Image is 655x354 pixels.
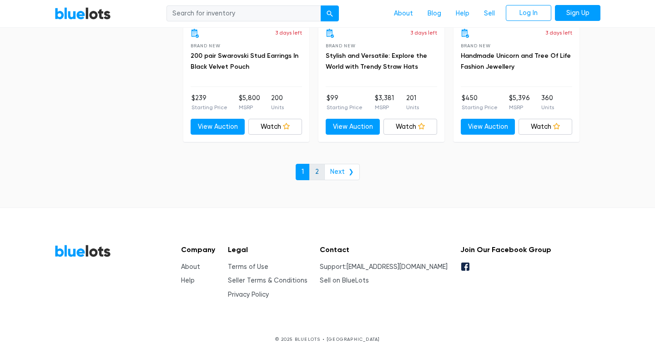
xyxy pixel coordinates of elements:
a: Help [448,5,477,22]
a: Terms of Use [228,263,268,271]
h5: Join Our Facebook Group [460,245,551,254]
a: Next ❯ [324,164,360,180]
p: MSRP [239,103,260,111]
h5: Legal [228,245,307,254]
h5: Contact [320,245,448,254]
a: Watch [519,119,573,135]
li: $3,381 [375,93,394,111]
p: 3 days left [410,29,437,37]
a: 2 [309,164,325,180]
a: Log In [506,5,551,21]
a: Sell on BlueLots [320,277,369,284]
a: Blog [420,5,448,22]
a: [EMAIL_ADDRESS][DOMAIN_NAME] [347,263,448,271]
p: Units [271,103,284,111]
a: Sell [477,5,502,22]
li: $450 [462,93,498,111]
p: MSRP [375,103,394,111]
a: Stylish and Versatile: Explore the World with Trendy Straw Hats [326,52,427,71]
a: About [387,5,420,22]
span: Brand New [191,43,220,48]
a: BlueLots [55,7,111,20]
a: BlueLots [55,244,111,258]
input: Search for inventory [166,5,321,22]
a: Watch [248,119,302,135]
li: 201 [406,93,419,111]
p: Units [541,103,554,111]
a: Seller Terms & Conditions [228,277,307,284]
a: Help [181,277,195,284]
a: Sign Up [555,5,600,21]
a: View Auction [191,119,245,135]
p: Starting Price [191,103,227,111]
li: $239 [191,93,227,111]
p: Starting Price [327,103,363,111]
h5: Company [181,245,215,254]
a: About [181,263,200,271]
p: © 2025 BLUELOTS • [GEOGRAPHIC_DATA] [55,336,600,343]
a: 200 pair Swarovski Stud Earrings In Black Velvet Pouch [191,52,298,71]
p: MSRP [509,103,530,111]
a: Handmade Unicorn and Tree Of Life Fashion Jewellery [461,52,571,71]
a: View Auction [326,119,380,135]
p: 3 days left [545,29,572,37]
p: Units [406,103,419,111]
li: 200 [271,93,284,111]
li: $5,396 [509,93,530,111]
a: View Auction [461,119,515,135]
a: 1 [296,164,310,180]
li: $99 [327,93,363,111]
li: 360 [541,93,554,111]
span: Brand New [326,43,355,48]
p: 3 days left [275,29,302,37]
p: Starting Price [462,103,498,111]
li: $5,800 [239,93,260,111]
a: Watch [383,119,438,135]
li: Support: [320,262,448,272]
span: Brand New [461,43,490,48]
a: Privacy Policy [228,291,269,298]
